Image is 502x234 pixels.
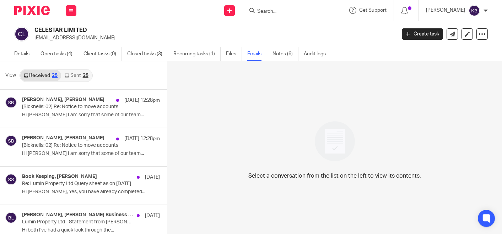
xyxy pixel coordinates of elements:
h4: [PERSON_NAME], [PERSON_NAME] [22,97,104,103]
span: View [5,72,16,79]
div: 25 [83,73,88,78]
a: Details [14,47,35,61]
p: [DATE] [145,174,160,181]
h4: Book Keeping, [PERSON_NAME] [22,174,97,180]
p: [EMAIL_ADDRESS][DOMAIN_NAME] [34,34,391,41]
p: [DATE] [145,212,160,219]
a: Notes (6) [272,47,298,61]
a: Sent25 [61,70,92,81]
p: [Bicknells: 02] Re: Notice to move accounts [22,104,132,110]
a: Emails [247,47,267,61]
a: Audit logs [304,47,331,61]
input: Search [257,9,320,15]
img: svg%3E [5,135,17,146]
p: Hi both I've had a quick look through the... [22,227,160,233]
p: Hi [PERSON_NAME], Yes, you have already completed... [22,189,160,195]
p: [PERSON_NAME] [426,7,465,14]
img: svg%3E [5,97,17,108]
a: Open tasks (4) [41,47,78,61]
img: image [310,117,360,166]
img: svg%3E [5,174,17,185]
p: Hi [PERSON_NAME] I am sorry that some of our team... [22,112,160,118]
img: svg%3E [469,5,480,16]
img: svg%3E [5,212,17,223]
a: Files [226,47,242,61]
p: [DATE] 12:28pm [124,135,160,142]
p: Select a conversation from the list on the left to view its contents. [248,172,421,180]
p: [DATE] 12:28pm [124,97,160,104]
h4: [PERSON_NAME], [PERSON_NAME] [22,135,104,141]
div: 25 [52,73,58,78]
a: Create task [402,28,443,40]
a: Received25 [20,70,61,81]
span: Get Support [359,8,387,13]
p: Hi [PERSON_NAME] I am sorry that some of our team... [22,151,160,157]
img: Pixie [14,6,50,15]
p: [Bicknells: 02] Re: Notice to move accounts [22,143,132,149]
h2: CELESTAR LIMITED [34,27,320,34]
h4: [PERSON_NAME], [PERSON_NAME] Business Advisers Ltd [22,212,133,218]
a: Closed tasks (3) [127,47,168,61]
p: Lumin Property Ltd - Statement from [PERSON_NAME] Business Advisers Ltd [22,219,132,225]
img: svg%3E [14,27,29,41]
p: Re: Lumin Property Ltd Query sheet as on [DATE] [22,181,132,187]
a: Recurring tasks (1) [173,47,221,61]
a: Client tasks (0) [83,47,122,61]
